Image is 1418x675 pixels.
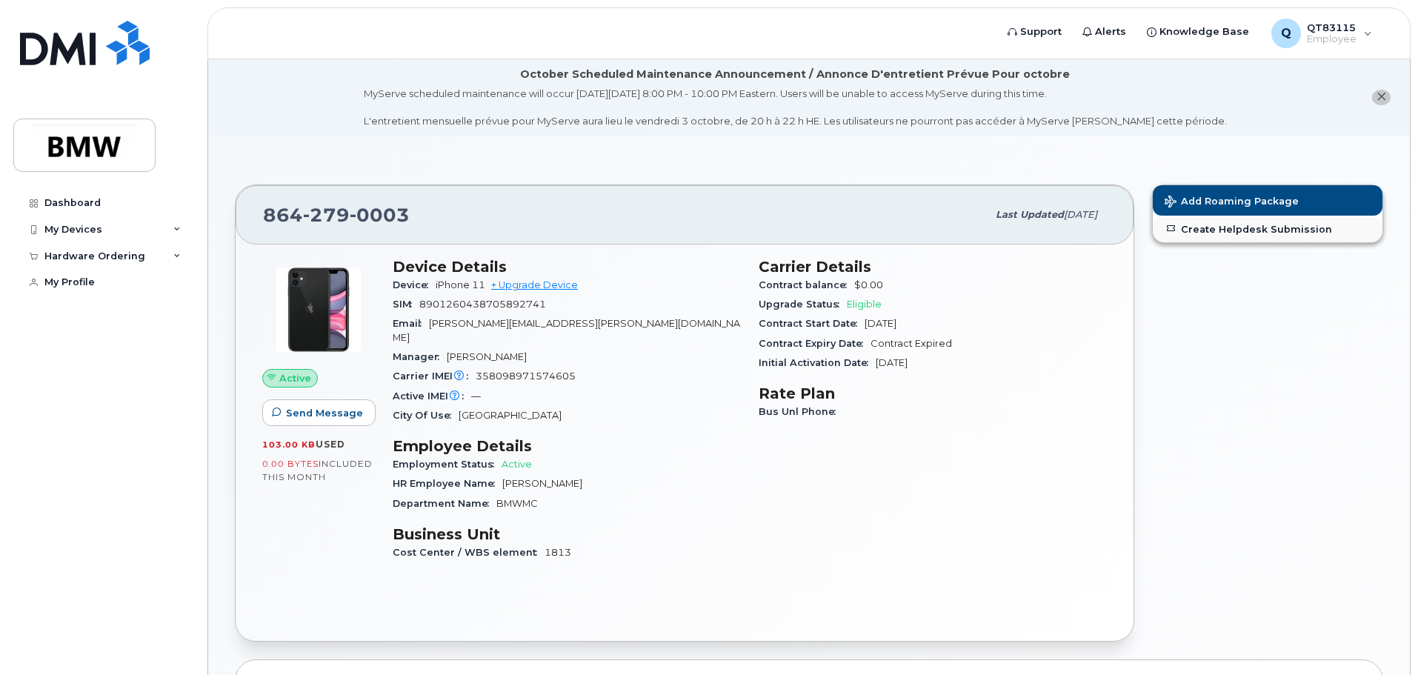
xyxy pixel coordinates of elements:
span: BMWMC [496,498,538,509]
span: City Of Use [393,410,459,421]
span: iPhone 11 [436,279,485,290]
a: + Upgrade Device [491,279,578,290]
span: Device [393,279,436,290]
div: October Scheduled Maintenance Announcement / Annonce D'entretient Prévue Pour octobre [520,67,1070,82]
div: MyServe scheduled maintenance will occur [DATE][DATE] 8:00 PM - 10:00 PM Eastern. Users will be u... [364,87,1227,128]
h3: Device Details [393,258,741,276]
button: Add Roaming Package [1153,185,1382,216]
span: HR Employee Name [393,478,502,489]
span: Send Message [286,406,363,420]
span: [PERSON_NAME] [447,351,527,362]
span: 103.00 KB [262,439,316,450]
span: [DATE] [1064,209,1097,220]
span: Cost Center / WBS element [393,547,545,558]
span: SIM [393,299,419,310]
span: Contract Start Date [759,318,865,329]
h3: Rate Plan [759,385,1107,402]
span: Contract Expired [871,338,952,349]
span: 0.00 Bytes [262,459,319,469]
button: close notification [1372,90,1391,105]
span: [DATE] [865,318,896,329]
span: Department Name [393,498,496,509]
span: [PERSON_NAME] [502,478,582,489]
h3: Business Unit [393,525,741,543]
span: 8901260438705892741 [419,299,546,310]
span: Employment Status [393,459,502,470]
span: Carrier IMEI [393,370,476,382]
span: Upgrade Status [759,299,847,310]
a: Create Helpdesk Submission [1153,216,1382,242]
span: [GEOGRAPHIC_DATA] [459,410,562,421]
span: Contract balance [759,279,854,290]
span: Bus Unl Phone [759,406,843,417]
img: iPhone_11.jpg [274,265,363,354]
span: Initial Activation Date [759,357,876,368]
span: 0003 [350,204,410,226]
span: Add Roaming Package [1165,196,1299,210]
span: — [471,390,481,402]
span: 864 [263,204,410,226]
span: 279 [303,204,350,226]
span: Active [279,371,311,385]
h3: Carrier Details [759,258,1107,276]
h3: Employee Details [393,437,741,455]
span: Eligible [847,299,882,310]
span: Last updated [996,209,1064,220]
span: Contract Expiry Date [759,338,871,349]
span: used [316,439,345,450]
iframe: Messenger Launcher [1354,611,1407,664]
span: Active IMEI [393,390,471,402]
span: Active [502,459,532,470]
span: Manager [393,351,447,362]
span: $0.00 [854,279,883,290]
span: [PERSON_NAME][EMAIL_ADDRESS][PERSON_NAME][DOMAIN_NAME] [393,318,740,342]
span: [DATE] [876,357,908,368]
span: Email [393,318,429,329]
span: 1813 [545,547,571,558]
span: included this month [262,458,373,482]
span: 358098971574605 [476,370,576,382]
button: Send Message [262,399,376,426]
